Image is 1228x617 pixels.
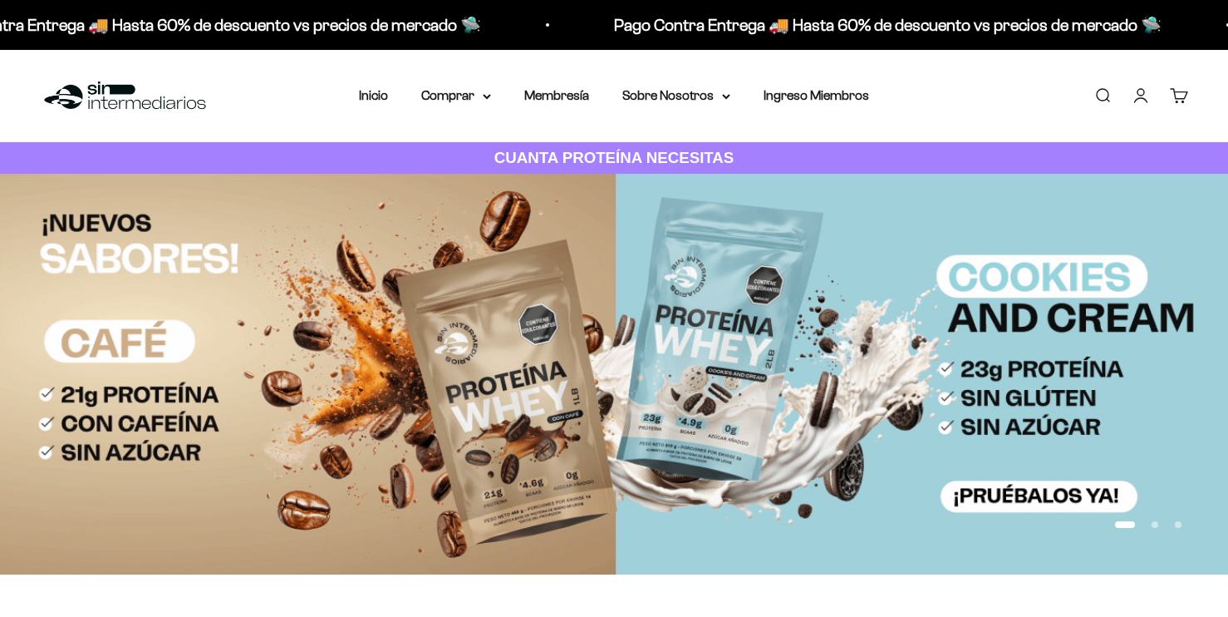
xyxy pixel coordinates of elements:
a: Inicio [359,88,388,102]
strong: CUANTA PROTEÍNA NECESITAS [494,149,734,166]
summary: Sobre Nosotros [622,85,730,106]
p: Pago Contra Entrega 🚚 Hasta 60% de descuento vs precios de mercado 🛸 [612,12,1159,38]
summary: Comprar [421,85,491,106]
a: Membresía [524,88,589,102]
a: Ingreso Miembros [764,88,869,102]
